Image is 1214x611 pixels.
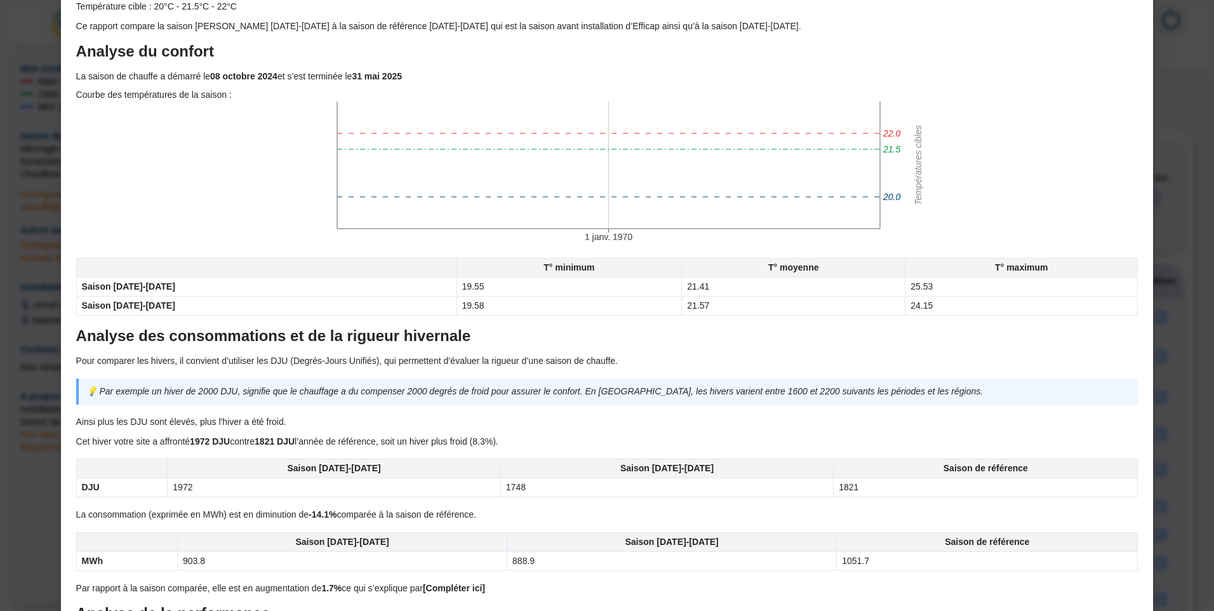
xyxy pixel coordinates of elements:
strong: 1972 DJU [190,436,230,446]
td: 24.15 [905,297,1138,316]
strong: MWh [82,556,103,566]
td: 19.58 [457,297,682,316]
strong: Saison [DATE]-[DATE] [620,463,714,473]
td: 19.55 [457,278,682,297]
p: Ainsi plus les DJU sont élevés, plus l'hiver a été froid. [76,415,1138,429]
p: Ce rapport compare la saison [PERSON_NAME] [DATE]-[DATE] à la saison de référence [DATE]-[DATE] q... [76,19,1138,34]
h2: Analyse du confort [76,41,1138,62]
p: 💡 Par exemple un hiver de 2000 DJU, signifie que le chauffage a du compenser 2000 degrés de froid... [86,384,1131,399]
strong: Saison [DATE]-[DATE] [82,300,175,311]
tspan: 1 janv. 1970 [585,232,632,242]
tspan: 21.5 [883,144,900,154]
p: Par rapport à la saison comparée, elle est en augmentation de ce qui s’explique par [76,581,1138,596]
strong: 1821 DJU [255,436,295,446]
h3: Courbe des températures de la saison : [76,88,1138,102]
td: 1051.7 [837,552,1138,571]
td: 25.53 [905,278,1138,297]
strong: 08 octobre 2024 [210,71,277,81]
strong: 31 mai 2025 [352,71,402,81]
td: 1748 [500,478,833,497]
strong: Saison [DATE]-[DATE] [295,537,389,547]
strong: [Compléter ici] [423,583,485,593]
strong: -14.1% [309,509,337,520]
td: 21.57 [682,297,905,316]
strong: T° moyenne [768,262,819,272]
tspan: Températures cibles [913,125,923,205]
p: Cet hiver votre site a affronté contre l’année de référence, soit un hiver plus froid (8.3%). [76,434,1138,449]
p: Pour comparer les hivers, il convient d’utiliser les DJU (Degrés-Jours Unifiés), qui permettent d... [76,354,1138,368]
tspan: 22.0 [883,128,900,138]
tspan: 20.0 [883,192,900,202]
td: 888.9 [507,552,837,571]
strong: T° maximum [995,262,1048,272]
td: 903.8 [177,552,507,571]
h2: Analyse des consommations et de la rigueur hivernale [76,326,1138,346]
strong: 1.7% [321,583,342,593]
strong: T° minimum [544,262,594,272]
strong: Saison [DATE]-[DATE] [82,281,175,292]
td: 21.41 [682,278,905,297]
strong: DJU [82,482,100,492]
td: 1821 [834,478,1138,497]
strong: Saison de référence [944,463,1028,473]
strong: Saison [DATE]-[DATE] [287,463,380,473]
strong: Saison de référence [945,537,1029,547]
strong: Saison [DATE]-[DATE] [625,537,718,547]
p: La consommation (exprimée en MWh) est en diminution de comparée à la saison de référence. [76,507,1138,522]
td: 1972 [168,478,500,497]
p: La saison de chauffe a démarré le et s’est terminée le [76,69,1138,84]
